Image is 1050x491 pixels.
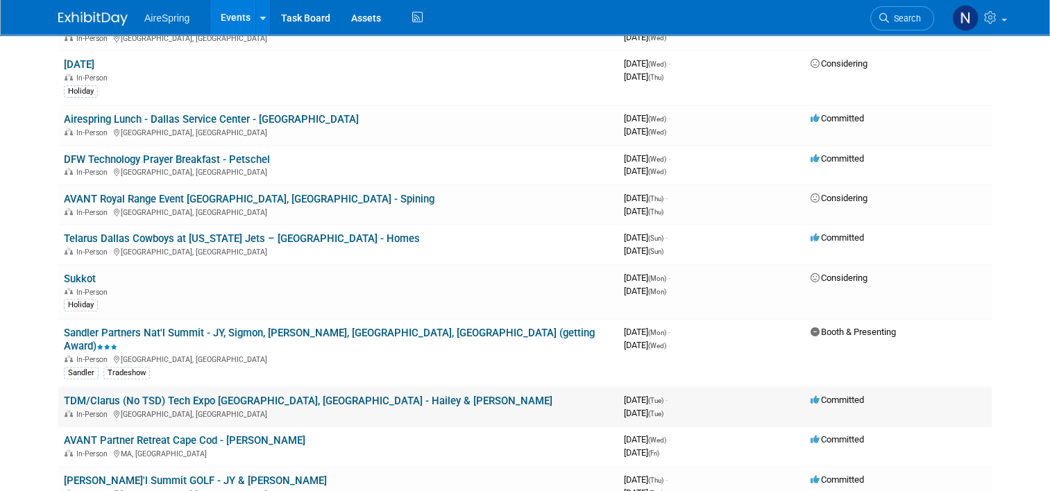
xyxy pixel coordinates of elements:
[668,58,670,69] span: -
[64,447,613,458] div: MA, [GEOGRAPHIC_DATA]
[648,34,666,42] span: (Wed)
[64,153,270,166] a: DFW Technology Prayer Breakfast - Petschel
[64,166,613,177] div: [GEOGRAPHIC_DATA], [GEOGRAPHIC_DATA]
[64,474,327,487] a: [PERSON_NAME]'l Summit GOLF - JY & [PERSON_NAME]
[952,5,979,31] img: Natalie Pyron
[648,208,663,216] span: (Thu)
[65,168,73,175] img: In-Person Event
[65,128,73,135] img: In-Person Event
[624,153,670,164] span: [DATE]
[648,248,663,255] span: (Sun)
[811,193,867,203] span: Considering
[65,34,73,41] img: In-Person Event
[648,74,663,81] span: (Thu)
[65,288,73,295] img: In-Person Event
[811,153,864,164] span: Committed
[889,13,921,24] span: Search
[811,232,864,243] span: Committed
[58,12,128,26] img: ExhibitDay
[76,355,112,364] span: In-Person
[76,34,112,43] span: In-Person
[76,248,112,257] span: In-Person
[624,340,666,350] span: [DATE]
[648,449,659,457] span: (Fri)
[65,449,73,456] img: In-Person Event
[666,474,668,485] span: -
[624,273,670,283] span: [DATE]
[624,58,670,69] span: [DATE]
[624,126,666,137] span: [DATE]
[103,367,150,379] div: Tradeshow
[811,474,864,485] span: Committed
[648,275,666,282] span: (Mon)
[624,206,663,216] span: [DATE]
[811,395,864,405] span: Committed
[65,410,73,417] img: In-Person Event
[76,410,112,419] span: In-Person
[76,208,112,217] span: In-Person
[624,193,668,203] span: [DATE]
[811,58,867,69] span: Considering
[648,342,666,350] span: (Wed)
[144,12,189,24] span: AireSpring
[648,128,666,136] span: (Wed)
[648,329,666,336] span: (Mon)
[648,410,663,417] span: (Tue)
[624,232,668,243] span: [DATE]
[666,395,668,405] span: -
[624,113,670,123] span: [DATE]
[648,476,663,484] span: (Thu)
[811,113,864,123] span: Committed
[668,273,670,283] span: -
[64,193,434,205] a: AVANT Royal Range Event [GEOGRAPHIC_DATA], [GEOGRAPHIC_DATA] - Spining
[76,128,112,137] span: In-Person
[811,434,864,445] span: Committed
[648,115,666,123] span: (Wed)
[76,449,112,458] span: In-Person
[648,288,666,295] span: (Mon)
[64,434,305,447] a: AVANT Partner Retreat Cape Cod - [PERSON_NAME]
[624,245,663,256] span: [DATE]
[64,85,98,98] div: Holiday
[624,395,668,405] span: [DATE]
[624,408,663,418] span: [DATE]
[624,32,666,42] span: [DATE]
[648,155,666,163] span: (Wed)
[666,232,668,243] span: -
[64,58,94,71] a: [DATE]
[64,408,613,419] div: [GEOGRAPHIC_DATA], [GEOGRAPHIC_DATA]
[65,74,73,80] img: In-Person Event
[648,397,663,404] span: (Tue)
[624,286,666,296] span: [DATE]
[624,474,668,485] span: [DATE]
[64,32,613,43] div: [GEOGRAPHIC_DATA], [GEOGRAPHIC_DATA]
[624,447,659,458] span: [DATE]
[65,208,73,215] img: In-Person Event
[668,327,670,337] span: -
[64,206,613,217] div: [GEOGRAPHIC_DATA], [GEOGRAPHIC_DATA]
[870,6,934,31] a: Search
[624,71,663,82] span: [DATE]
[811,327,896,337] span: Booth & Presenting
[648,436,666,444] span: (Wed)
[64,113,359,126] a: Airespring Lunch - Dallas Service Center - [GEOGRAPHIC_DATA]
[65,248,73,255] img: In-Person Event
[64,395,552,407] a: TDM/Clarus (No TSD) Tech Expo [GEOGRAPHIC_DATA], [GEOGRAPHIC_DATA] - Hailey & [PERSON_NAME]
[666,193,668,203] span: -
[76,168,112,177] span: In-Person
[624,327,670,337] span: [DATE]
[64,232,420,245] a: Telarus Dallas Cowboys at [US_STATE] Jets – [GEOGRAPHIC_DATA] - Homes
[64,353,613,364] div: [GEOGRAPHIC_DATA], [GEOGRAPHIC_DATA]
[64,327,595,352] a: Sandler Partners Nat'l Summit - JY, Sigmon, [PERSON_NAME], [GEOGRAPHIC_DATA], [GEOGRAPHIC_DATA] (...
[648,60,666,68] span: (Wed)
[64,273,96,285] a: Sukkot
[624,434,670,445] span: [DATE]
[76,288,112,297] span: In-Person
[64,367,99,379] div: Sandler
[64,299,98,311] div: Holiday
[65,355,73,362] img: In-Person Event
[648,195,663,203] span: (Thu)
[648,234,663,242] span: (Sun)
[811,273,867,283] span: Considering
[76,74,112,83] span: In-Person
